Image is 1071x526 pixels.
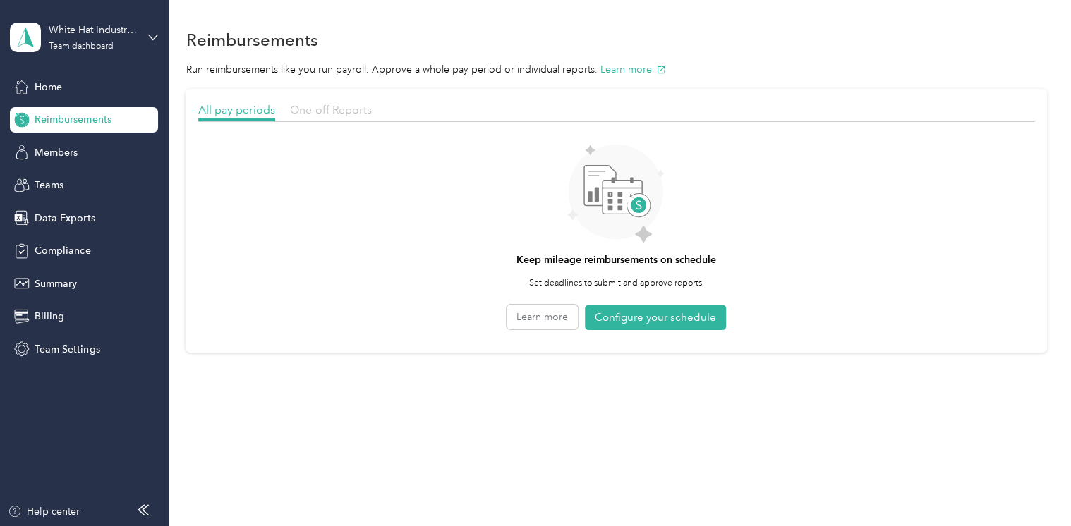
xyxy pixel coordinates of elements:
span: All pay periods [198,103,275,116]
iframe: Everlance-gr Chat Button Frame [992,447,1071,526]
span: Data Exports [35,211,95,226]
span: Home [35,80,62,94]
span: Summary [35,276,77,291]
span: Team Settings [35,342,99,357]
p: Set deadlines to submit and approve reports. [528,277,703,290]
button: Help center [8,504,80,519]
div: White Hat Industrial [49,23,137,37]
span: Members [35,145,78,160]
span: Teams [35,178,63,192]
span: Compliance [35,243,90,258]
span: Reimbursements [35,112,111,127]
button: Learn more [600,62,666,77]
button: Learn more [507,305,578,329]
p: Run reimbursements like you run payroll. Approve a whole pay period or individual reports. [186,62,1046,77]
div: Team dashboard [49,42,114,51]
button: Configure your schedule [585,305,726,331]
h1: Reimbursements [186,32,317,47]
span: Billing [35,309,64,324]
h4: Keep mileage reimbursements on schedule [516,252,716,267]
span: One-off Reports [290,103,372,116]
